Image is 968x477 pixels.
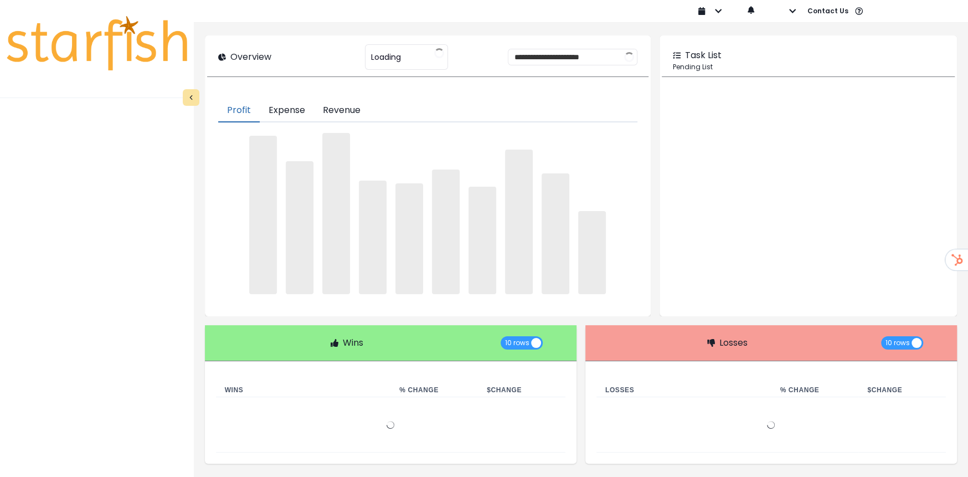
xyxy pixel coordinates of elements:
[596,383,771,397] th: Losses
[478,383,565,397] th: $ Change
[218,99,260,122] button: Profit
[230,50,271,64] p: Overview
[322,133,350,294] span: ‌
[286,161,313,295] span: ‌
[216,383,391,397] th: Wins
[249,136,277,295] span: ‌
[685,49,722,62] p: Task List
[771,383,858,397] th: % Change
[505,150,533,295] span: ‌
[719,336,748,350] p: Losses
[395,183,423,295] span: ‌
[858,383,946,397] th: $ Change
[314,99,369,122] button: Revenue
[542,173,569,294] span: ‌
[260,99,314,122] button: Expense
[505,336,529,350] span: 10 rows
[468,187,496,295] span: ‌
[673,62,944,72] p: Pending List
[343,336,363,350] p: Wins
[390,383,478,397] th: % Change
[578,211,606,295] span: ‌
[885,336,910,350] span: 10 rows
[371,45,401,69] span: Loading
[432,170,460,294] span: ‌
[359,181,387,294] span: ‌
